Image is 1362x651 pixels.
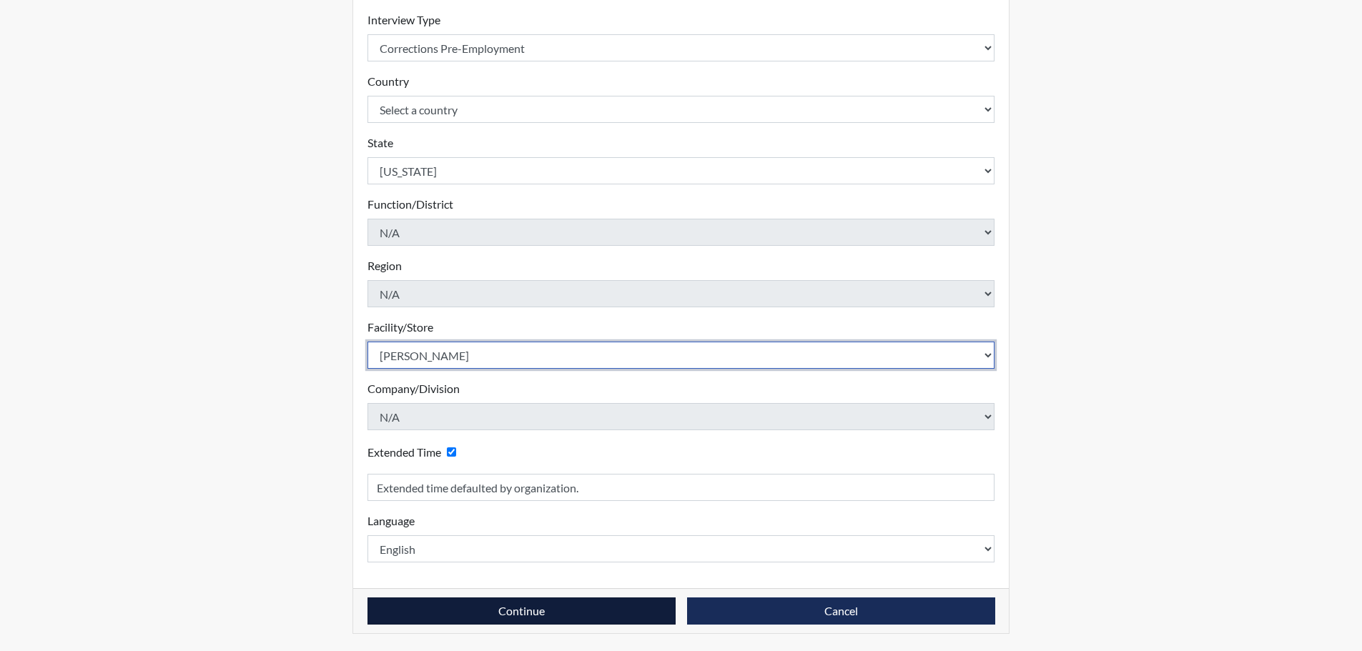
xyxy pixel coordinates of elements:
button: Cancel [687,597,995,625]
label: Region [367,257,402,274]
label: State [367,134,393,151]
label: Function/District [367,196,453,213]
div: Checking this box will provide the interviewee with an accomodation of extra time to answer each ... [367,442,462,462]
label: Facility/Store [367,319,433,336]
button: Continue [367,597,676,625]
label: Interview Type [367,11,440,29]
label: Company/Division [367,380,460,397]
label: Language [367,512,415,530]
input: Reason for Extension [367,474,995,501]
label: Country [367,73,409,90]
label: Extended Time [367,444,441,461]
